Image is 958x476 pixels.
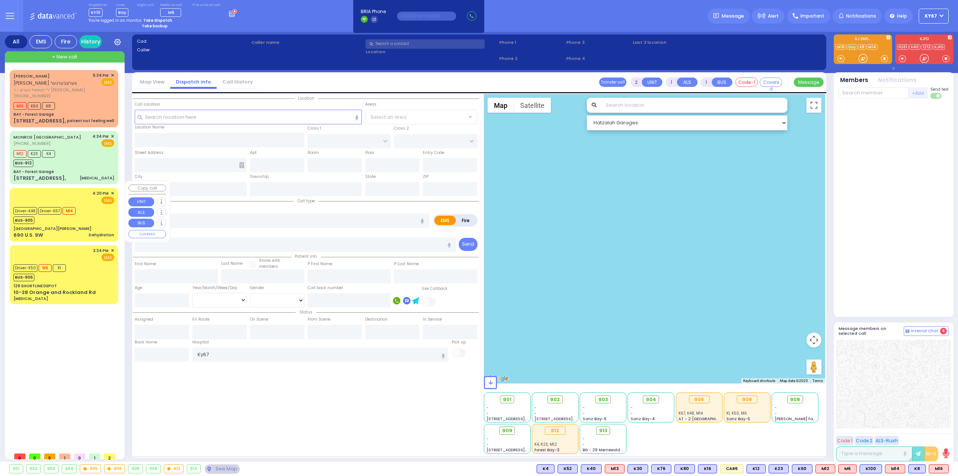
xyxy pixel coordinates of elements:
label: Cross 1 [308,125,321,131]
a: 1212 [921,44,932,50]
span: Phone 1 [499,39,564,46]
span: + New call [52,53,77,61]
label: City [135,174,143,180]
span: BUS-906 [13,274,34,281]
span: K4, K23, M12 [534,442,557,447]
input: Search location [601,98,788,113]
small: Share with [259,258,280,263]
button: Code 2 [855,436,873,445]
label: Use Callback [422,286,448,292]
span: Status [296,309,316,315]
label: Gender [250,285,264,291]
span: Driver-K50 [13,264,37,272]
span: Location [294,95,318,101]
span: Sanz Bay-4 [631,416,655,422]
label: Assigned [135,316,153,322]
span: 0 [14,454,25,459]
span: Help [897,13,907,19]
div: EMS [30,35,52,48]
label: Call Location [135,101,160,107]
span: AT - 2 [GEOGRAPHIC_DATA] [678,416,734,422]
label: Pick up [452,339,466,345]
span: K1, K50, M6 [726,410,747,416]
div: ALS [885,464,905,473]
span: - [775,410,777,416]
div: 903 [44,465,58,473]
div: K12 [747,464,766,473]
div: K30 [628,464,648,473]
div: BLS [792,464,812,473]
div: M14 [885,464,905,473]
label: En Route [192,316,210,322]
strong: Take dispatch [143,18,172,23]
span: Important [800,13,824,19]
label: P First Name [308,261,332,267]
div: [MEDICAL_DATA] [13,296,48,301]
span: - [534,405,537,410]
div: patient not feeling well [67,118,114,124]
button: Notifications [878,76,916,85]
a: bay [847,44,857,50]
div: K80 [674,464,695,473]
span: 1 [89,454,100,459]
span: [PERSON_NAME] Farm [775,416,819,422]
button: UNIT [128,197,154,206]
span: M14 [62,207,76,215]
div: BLS [908,464,926,473]
label: Last Name [221,261,242,267]
div: Dehydration [89,232,114,238]
span: Sanz Bay-6 [583,416,607,422]
span: - [583,436,585,442]
strong: Take backup [142,23,168,29]
button: Map camera controls [806,333,821,348]
img: message.svg [713,13,719,19]
label: State [365,174,376,180]
button: Code-1 [735,78,758,87]
input: Search hospital [192,348,449,362]
a: KJFD [933,44,945,50]
span: - [583,405,585,410]
span: - [486,442,489,447]
label: Turn off text [930,92,942,100]
span: members [259,264,278,269]
span: Phone 3 [566,39,631,46]
div: 906 [737,395,757,404]
div: K52 [558,464,578,473]
div: BLS [674,464,695,473]
button: KY67 [919,9,949,24]
div: K100 [860,464,882,473]
span: 4 [940,328,947,334]
span: - [631,405,633,410]
span: Alert [768,13,779,19]
span: 903 [598,396,608,403]
span: Forest Bay-3 [534,447,559,453]
span: 909 [502,427,512,434]
div: 901 [10,465,23,473]
button: Covered [760,78,782,87]
div: 909 [146,465,161,473]
input: (000)000-00000 [397,12,456,21]
span: BG - 29 Merriewold S. [583,447,625,453]
button: Internal Chat 4 [904,326,949,336]
span: 908 [790,396,800,403]
input: Search member [839,87,909,98]
div: ALS KJ [838,464,857,473]
img: Google [486,374,510,383]
span: K1 [53,264,66,272]
span: 3:34 PM [93,248,109,254]
div: M12 [815,464,835,473]
button: Show street map [488,98,514,113]
span: Bay [116,8,128,17]
span: 0 [44,454,55,459]
span: 4:20 PM [92,191,109,196]
a: Dispatch info [170,78,217,85]
span: BRIA Phone [361,8,386,15]
span: [STREET_ADDRESS][PERSON_NAME] [534,416,605,422]
span: - [486,410,489,416]
div: M16 [929,464,949,473]
img: Logo [30,11,79,21]
label: Location [366,49,497,55]
a: M14 [867,44,878,50]
span: [PHONE_NUMBER] [13,140,51,146]
span: K67, K48, M14 [678,410,703,416]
